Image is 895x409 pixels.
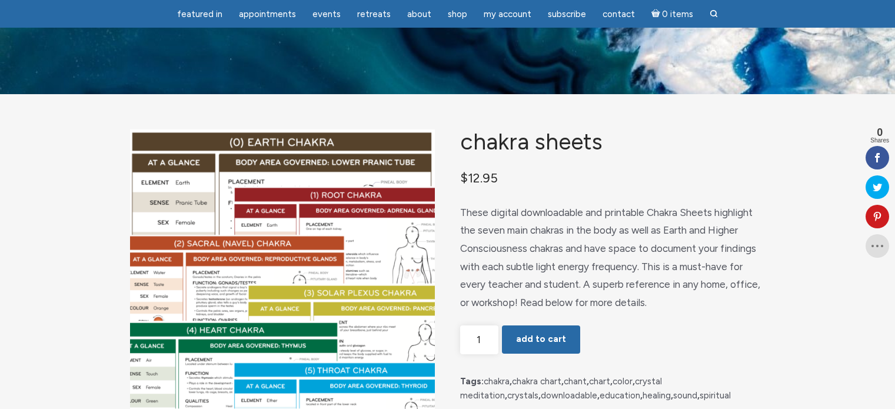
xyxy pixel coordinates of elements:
i: Cart [651,9,663,19]
a: Retreats [350,3,398,26]
a: Shop [441,3,474,26]
span: featured in [177,9,222,19]
span: Shares [870,138,889,144]
span: Shop [448,9,467,19]
span: Retreats [357,9,391,19]
a: education [600,390,640,401]
p: These digital downloadable and printable Chakra Sheets highlight the seven main chakras in the bo... [460,204,765,312]
span: My Account [484,9,531,19]
a: chart [589,376,610,387]
span: 0 items [662,10,693,19]
span: Contact [603,9,635,19]
a: Contact [595,3,642,26]
a: featured in [170,3,229,26]
span: Appointments [239,9,296,19]
a: Cart0 items [644,2,701,26]
a: About [400,3,438,26]
span: Tags: , , , , , , , , , , , [460,374,765,403]
button: Add to cart [502,325,580,354]
a: sound [673,390,697,401]
a: chakra chart [512,376,561,387]
span: Subscribe [548,9,586,19]
input: Product quantity [460,325,498,354]
span: $ [460,170,468,185]
span: 0 [870,127,889,138]
a: chakra [484,376,510,387]
a: My Account [477,3,538,26]
a: healing [643,390,671,401]
a: Subscribe [541,3,593,26]
span: Events [312,9,341,19]
h1: Chakra Sheets [460,129,765,155]
a: crystals [507,390,538,401]
a: Appointments [232,3,303,26]
bdi: 12.95 [460,170,498,185]
a: Events [305,3,348,26]
a: chant [564,376,587,387]
a: downloadable [541,390,597,401]
a: spiritual [700,390,731,401]
a: color [613,376,633,387]
span: About [407,9,431,19]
